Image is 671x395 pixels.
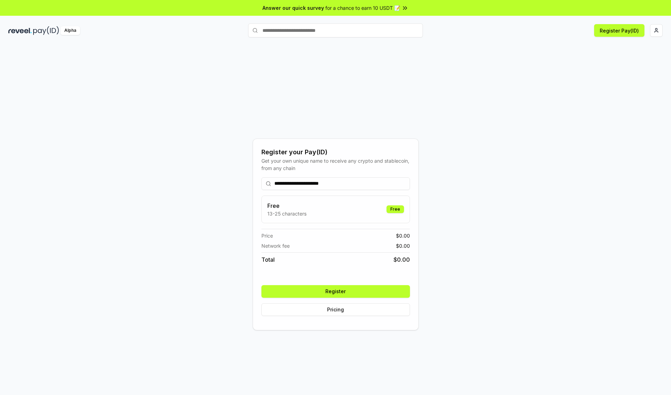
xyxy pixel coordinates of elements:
[261,255,275,264] span: Total
[60,26,80,35] div: Alpha
[594,24,644,37] button: Register Pay(ID)
[261,303,410,316] button: Pricing
[325,4,400,12] span: for a chance to earn 10 USDT 📝
[8,26,32,35] img: reveel_dark
[262,4,324,12] span: Answer our quick survey
[387,205,404,213] div: Free
[261,285,410,298] button: Register
[267,210,306,217] p: 13-25 characters
[261,232,273,239] span: Price
[261,157,410,172] div: Get your own unique name to receive any crypto and stablecoin, from any chain
[267,202,306,210] h3: Free
[396,242,410,249] span: $ 0.00
[261,242,290,249] span: Network fee
[261,147,410,157] div: Register your Pay(ID)
[394,255,410,264] span: $ 0.00
[33,26,59,35] img: pay_id
[396,232,410,239] span: $ 0.00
